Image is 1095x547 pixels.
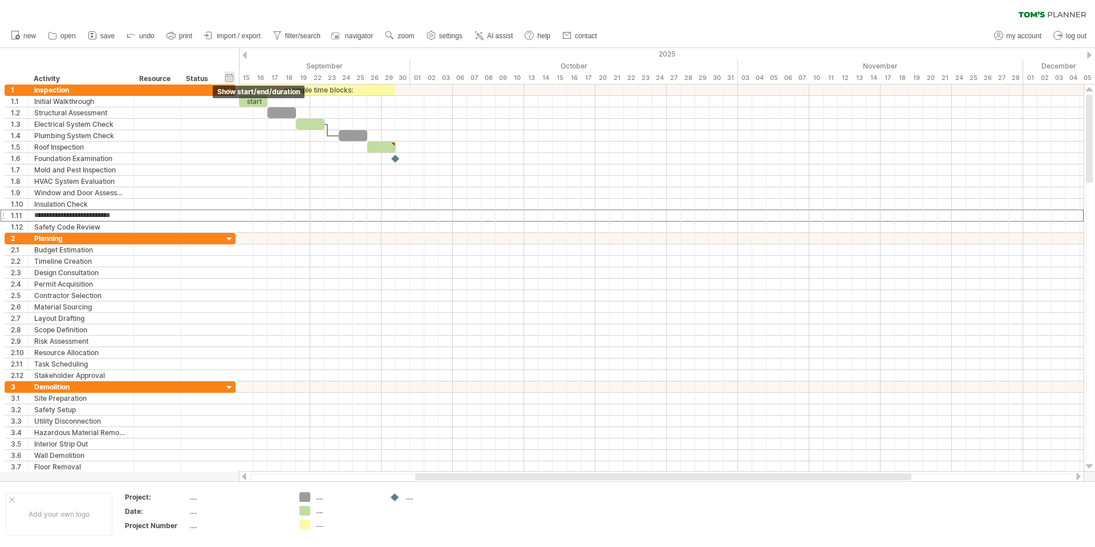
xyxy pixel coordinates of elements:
[995,72,1009,84] div: Thursday, 27 November 2025
[881,72,895,84] div: Monday, 17 November 2025
[952,72,966,84] div: Monday, 24 November 2025
[709,72,724,84] div: Thursday, 30 October 2025
[11,119,28,130] div: 1.3
[164,29,196,43] a: print
[11,279,28,289] div: 2.4
[11,256,28,267] div: 2.2
[34,301,128,312] div: Material Sourcing
[34,164,128,175] div: Mold and Pest Inspection
[330,29,376,43] a: navigator
[524,72,538,84] div: Monday, 13 October 2025
[325,72,339,84] div: Tuesday, 23 September 2025
[34,336,128,347] div: Risk Assessment
[795,72,809,84] div: Friday, 7 November 2025
[316,520,378,529] div: ....
[100,32,115,40] span: save
[681,72,695,84] div: Tuesday, 28 October 2025
[34,324,128,335] div: Scope Definition
[553,72,567,84] div: Wednesday, 15 October 2025
[60,32,76,40] span: open
[766,72,781,84] div: Wednesday, 5 November 2025
[1051,29,1090,43] a: log out
[487,32,513,40] span: AI assist
[923,72,938,84] div: Thursday, 20 November 2025
[139,32,155,40] span: undo
[11,176,28,187] div: 1.8
[339,72,353,84] div: Wednesday, 24 September 2025
[34,313,128,324] div: Layout Drafting
[909,72,923,84] div: Wednesday, 19 November 2025
[179,32,192,40] span: print
[467,72,481,84] div: Tuesday, 7 October 2025
[34,416,128,427] div: Utility Disconnection
[34,142,128,152] div: Roof Inspection
[11,210,28,221] div: 1.11
[410,60,738,72] div: October 2025
[938,72,952,84] div: Friday, 21 November 2025
[217,87,300,96] span: show start/end/duration
[34,119,128,130] div: Electrical System Check
[638,72,652,84] div: Thursday, 23 October 2025
[217,32,261,40] span: import / export
[966,72,980,84] div: Tuesday, 25 November 2025
[11,244,28,255] div: 2.1
[11,233,28,244] div: 2
[190,521,286,530] div: ....
[267,72,282,84] div: Wednesday, 17 September 2025
[239,96,267,107] div: start
[11,164,28,175] div: 1.7
[406,492,468,502] div: ....
[85,29,118,43] a: save
[34,73,127,85] div: Activity
[382,72,396,84] div: Monday, 29 September 2025
[481,72,496,84] div: Wednesday, 8 October 2025
[11,393,28,404] div: 3.1
[190,492,286,502] div: ....
[838,72,852,84] div: Wednesday, 12 November 2025
[34,393,128,404] div: Site Preparation
[34,381,128,392] div: Demolition
[595,72,610,84] div: Monday, 20 October 2025
[34,153,128,164] div: Foundation Examination
[866,72,881,84] div: Friday, 14 November 2025
[201,29,264,43] a: import / export
[124,29,158,43] a: undo
[624,72,638,84] div: Wednesday, 22 October 2025
[809,72,824,84] div: Monday, 10 November 2025
[11,222,28,232] div: 1.12
[1080,72,1094,84] div: Friday, 5 December 2025
[522,29,554,43] a: help
[439,72,453,84] div: Friday, 3 October 2025
[559,29,601,43] a: contact
[34,461,128,472] div: Floor Removal
[34,176,128,187] div: HVAC System Evaluation
[296,72,310,84] div: Friday, 19 September 2025
[652,72,667,84] div: Friday, 24 October 2025
[34,85,128,95] div: Inspection
[34,279,128,289] div: Permit Acquisition
[11,416,28,427] div: 3.3
[34,187,128,198] div: Window and Door Assessment
[125,506,188,516] div: Date:
[752,72,766,84] div: Tuesday, 4 November 2025
[781,72,795,84] div: Thursday, 6 November 2025
[610,72,624,84] div: Tuesday, 21 October 2025
[11,336,28,347] div: 2.9
[6,493,112,536] div: Add your own logo
[695,72,709,84] div: Wednesday, 29 October 2025
[239,85,396,95] div: example time blocks:
[1023,72,1037,84] div: Monday, 1 December 2025
[667,72,681,84] div: Monday, 27 October 2025
[11,450,28,461] div: 3.6
[852,72,866,84] div: Thursday, 13 November 2025
[45,29,79,43] a: open
[34,450,128,461] div: Wall Demolition
[34,370,128,381] div: Stakeholder Approval
[410,72,424,84] div: Wednesday, 1 October 2025
[34,347,128,358] div: Resource Allocation
[345,32,373,40] span: navigator
[11,427,28,438] div: 3.4
[11,439,28,449] div: 3.5
[439,32,463,40] span: settings
[424,72,439,84] div: Thursday, 2 October 2025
